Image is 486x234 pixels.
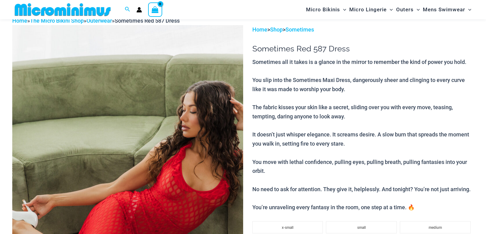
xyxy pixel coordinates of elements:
img: MM SHOP LOGO FLAT [12,3,113,17]
a: Sometimes [285,26,314,33]
p: Sometimes all it takes is a glance in the mirror to remember the kind of power you hold. You slip... [252,58,474,212]
p: > > [252,25,474,34]
span: Micro Lingerie [349,2,387,17]
a: The Micro Bikini Shop [30,17,84,24]
span: » » » [12,17,180,24]
a: Micro LingerieMenu ToggleMenu Toggle [348,2,394,17]
a: Account icon link [136,7,142,13]
span: x-small [282,225,293,230]
span: Outers [396,2,414,17]
nav: Site Navigation [304,1,474,18]
a: Search icon link [125,6,130,13]
span: Sometimes Red 587 Dress [115,17,180,24]
a: Outerwear [86,17,112,24]
a: Shop [270,26,283,33]
a: Home [12,17,27,24]
a: View Shopping Cart, empty [148,2,162,17]
li: small [326,221,397,233]
span: Micro Bikinis [306,2,340,17]
span: Menu Toggle [414,2,420,17]
span: Menu Toggle [340,2,346,17]
a: Home [252,26,267,33]
li: x-small [252,221,323,233]
a: Micro BikinisMenu ToggleMenu Toggle [304,2,348,17]
h1: Sometimes Red 587 Dress [252,44,474,54]
li: medium [400,221,471,233]
span: small [357,225,366,230]
span: Menu Toggle [465,2,471,17]
a: OutersMenu ToggleMenu Toggle [395,2,421,17]
a: Mens SwimwearMenu ToggleMenu Toggle [421,2,473,17]
span: medium [429,225,442,230]
span: Menu Toggle [387,2,393,17]
span: Mens Swimwear [423,2,465,17]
